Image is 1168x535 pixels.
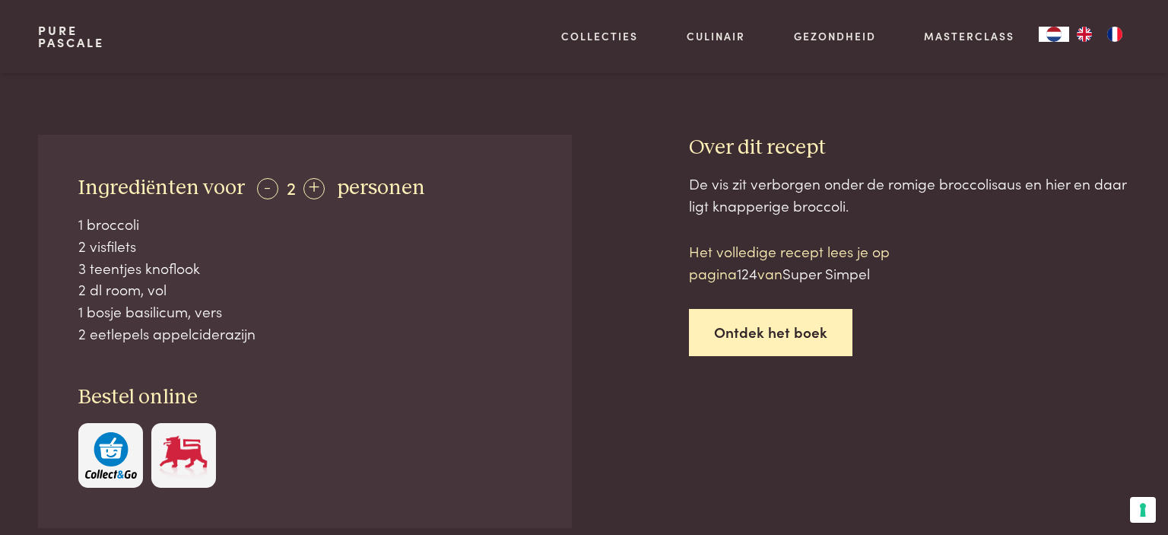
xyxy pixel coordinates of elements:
img: Delhaize [157,432,209,479]
img: c308188babc36a3a401bcb5cb7e020f4d5ab42f7cacd8327e500463a43eeb86c.svg [85,432,137,479]
a: Masterclass [924,28,1014,44]
a: Ontdek het boek [689,309,852,357]
span: Super Simpel [782,263,870,283]
a: NL [1039,27,1069,42]
div: - [257,178,278,199]
ul: Language list [1069,27,1130,42]
a: EN [1069,27,1100,42]
span: personen [337,177,425,199]
a: PurePascale [38,24,104,49]
a: Gezondheid [794,28,876,44]
h3: Bestel online [78,384,532,411]
span: 2 [287,174,296,199]
p: Het volledige recept lees je op pagina van [689,240,947,284]
div: 1 broccoli [78,213,532,235]
div: 2 eetlepels appelciderazijn [78,323,532,345]
button: Uw voorkeuren voor toestemming voor trackingtechnologieën [1130,497,1156,523]
div: 2 dl room, vol [78,279,532,301]
span: Ingrediënten voor [78,177,245,199]
div: 1 bosje basilicum, vers [78,301,532,323]
div: De vis zit verborgen onder de romige broccolisaus en hier en daar ligt knapperige broccoli. [689,173,1130,216]
span: 124 [737,263,757,283]
h3: Over dit recept [689,135,1130,161]
a: Collecties [561,28,638,44]
div: Language [1039,27,1069,42]
a: FR [1100,27,1130,42]
aside: Language selected: Nederlands [1039,27,1130,42]
div: 3 teentjes knoflook [78,257,532,279]
a: Culinair [687,28,745,44]
div: + [303,178,325,199]
div: 2 visfilets [78,235,532,257]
